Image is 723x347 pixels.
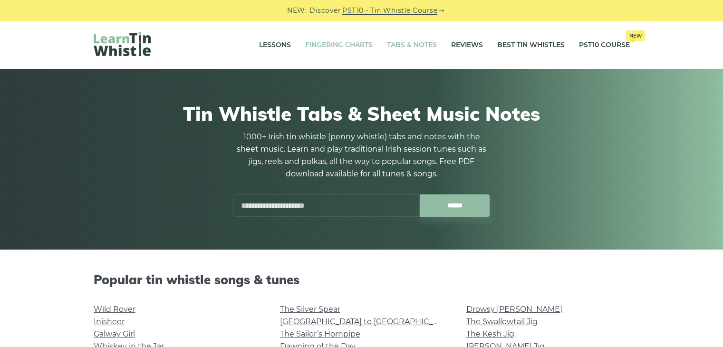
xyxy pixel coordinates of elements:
[466,317,538,326] a: The Swallowtail Jig
[94,32,151,56] img: LearnTinWhistle.com
[94,272,630,287] h2: Popular tin whistle songs & tunes
[579,33,630,57] a: PST10 CourseNew
[626,30,645,41] span: New
[497,33,565,57] a: Best Tin Whistles
[280,317,455,326] a: [GEOGRAPHIC_DATA] to [GEOGRAPHIC_DATA]
[280,305,340,314] a: The Silver Spear
[94,317,125,326] a: Inisheer
[280,329,360,338] a: The Sailor’s Hornpipe
[387,33,437,57] a: Tabs & Notes
[94,305,135,314] a: Wild Rover
[305,33,373,57] a: Fingering Charts
[466,329,514,338] a: The Kesh Jig
[94,102,630,125] h1: Tin Whistle Tabs & Sheet Music Notes
[451,33,483,57] a: Reviews
[233,131,490,180] p: 1000+ Irish tin whistle (penny whistle) tabs and notes with the sheet music. Learn and play tradi...
[259,33,291,57] a: Lessons
[94,329,135,338] a: Galway Girl
[466,305,562,314] a: Drowsy [PERSON_NAME]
